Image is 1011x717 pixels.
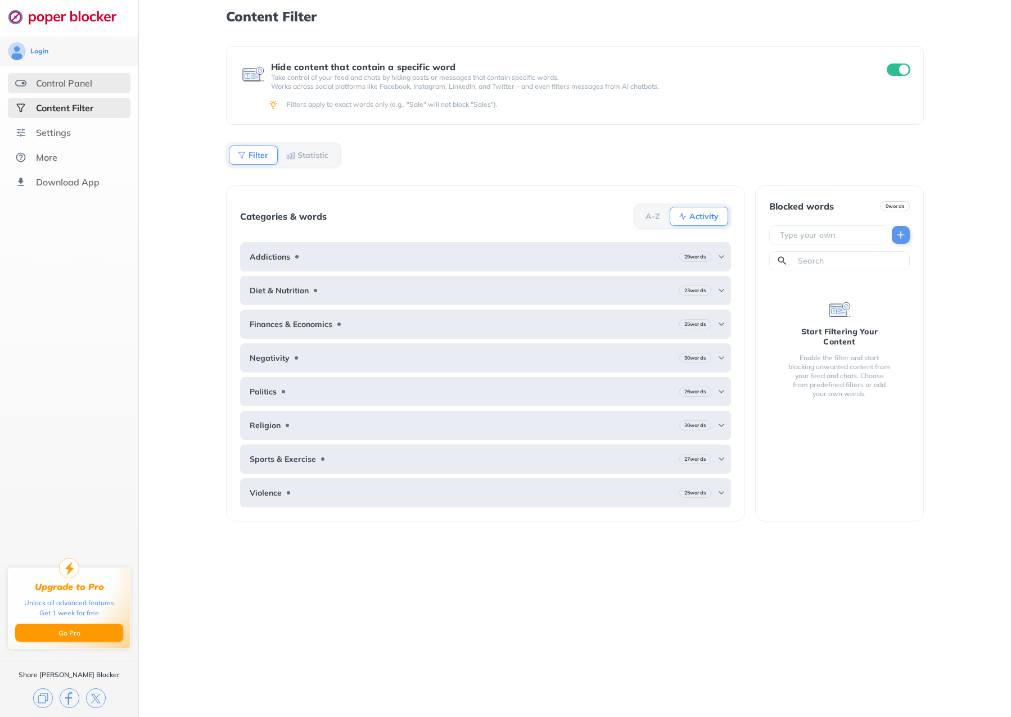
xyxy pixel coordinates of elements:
div: Unlock all advanced features [24,598,114,608]
b: 27 words [684,455,706,463]
b: Addictions [250,252,290,261]
div: Categories & words [240,211,327,221]
button: Go Pro [15,624,123,642]
div: Start Filtering Your Content [787,326,892,347]
b: Politics [250,387,277,396]
b: A-Z [646,213,660,220]
div: Content Filter [36,102,93,114]
div: Control Panel [36,78,92,89]
img: social-selected.svg [15,102,26,114]
b: 23 words [684,287,706,294]
b: Activity [689,213,719,220]
b: Diet & Nutrition [250,286,309,295]
img: upgrade-to-pro.svg [59,558,79,578]
p: Works across social platforms like Facebook, Instagram, LinkedIn, and Twitter – and even filters ... [271,82,866,91]
b: Sports & Exercise [250,455,316,464]
b: 29 words [684,253,706,261]
img: Activity [678,212,687,221]
div: Enable the filter and start blocking unwanted content from your feed and chats. Choose from prede... [787,353,892,398]
img: download-app.svg [15,176,26,188]
img: avatar.svg [8,42,26,60]
div: Blocked words [769,201,834,211]
b: Filter [249,152,268,158]
input: Type your own [779,229,882,240]
img: about.svg [15,152,26,163]
b: 0 words [886,202,905,210]
div: Share [PERSON_NAME] Blocker [19,670,120,679]
b: 25 words [684,489,706,497]
input: Search [797,255,905,266]
b: Statistic [297,152,328,158]
img: settings.svg [15,127,26,138]
div: Download App [36,176,100,188]
b: 25 words [684,320,706,328]
div: Filters apply to exact words only (e.g., "Sale" will not block "Sales"). [287,100,908,109]
b: 30 words [684,421,706,429]
b: 30 words [684,354,706,362]
div: Upgrade to Pro [35,582,104,592]
b: Finances & Economics [250,320,332,329]
img: logo-webpage.svg [8,9,129,25]
h1: Content Filter [226,9,924,24]
div: Get 1 week for free [39,608,99,618]
img: features.svg [15,78,26,89]
img: copy.svg [33,688,53,708]
p: Take control of your feed and chats by hiding posts or messages that contain specific words. [271,73,866,82]
img: Statistic [286,151,295,160]
img: x.svg [86,688,106,708]
div: Hide content that contain a specific word [271,62,866,72]
b: 26 words [684,388,706,396]
b: Violence [250,488,282,497]
div: Login [30,47,48,56]
b: Religion [250,421,281,430]
div: More [36,152,57,163]
div: Settings [36,127,71,138]
img: Filter [237,151,246,160]
b: Negativity [250,353,290,362]
img: facebook.svg [60,688,79,708]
